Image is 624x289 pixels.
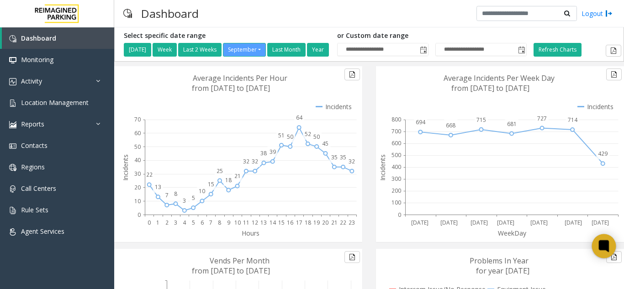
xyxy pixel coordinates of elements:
[2,27,114,49] a: Dashboard
[165,191,169,199] text: 7
[21,77,42,85] span: Activity
[9,121,16,128] img: 'icon'
[537,115,547,122] text: 727
[9,78,16,85] img: 'icon'
[217,167,223,175] text: 25
[156,219,159,226] text: 1
[534,43,582,57] button: Refresh Charts
[476,266,529,276] text: for year [DATE]
[411,219,428,226] text: [DATE]
[123,2,132,25] img: pageIcon
[21,98,89,107] span: Location Management
[243,158,249,165] text: 32
[134,156,141,164] text: 40
[260,219,267,226] text: 13
[322,219,328,226] text: 20
[606,68,622,80] button: Export to pdf
[218,219,221,226] text: 8
[305,219,311,226] text: 18
[391,187,401,194] text: 200
[193,73,287,83] text: Average Incidents Per Hour
[192,219,195,226] text: 5
[507,120,517,128] text: 681
[337,32,527,40] h5: or Custom date range
[391,163,401,171] text: 400
[470,256,529,266] text: Problems In Year
[444,73,555,83] text: Average Incidents Per Week Day
[440,219,458,226] text: [DATE]
[201,219,204,226] text: 6
[21,34,56,42] span: Dashboard
[134,116,141,123] text: 70
[9,228,16,236] img: 'icon'
[124,32,330,40] h5: Select specific date range
[270,219,276,226] text: 14
[21,55,53,64] span: Monitoring
[199,187,205,195] text: 10
[451,83,529,93] text: from [DATE] to [DATE]
[252,219,258,226] text: 12
[568,116,578,124] text: 714
[134,143,141,151] text: 50
[243,219,249,226] text: 11
[153,43,177,57] button: Week
[418,43,428,56] span: Toggle popup
[134,129,141,137] text: 60
[174,190,177,198] text: 8
[313,219,320,226] text: 19
[565,219,582,226] text: [DATE]
[208,180,214,188] text: 15
[476,116,486,124] text: 715
[192,194,195,202] text: 5
[9,142,16,150] img: 'icon'
[307,43,329,57] button: Year
[287,219,293,226] text: 16
[497,219,514,226] text: [DATE]
[391,175,401,183] text: 300
[146,171,153,179] text: 22
[322,140,328,147] text: 45
[278,219,285,226] text: 15
[471,219,488,226] text: [DATE]
[296,219,302,226] text: 17
[134,184,141,191] text: 20
[178,43,222,57] button: Last 2 Weeks
[331,219,338,226] text: 21
[192,266,270,276] text: from [DATE] to [DATE]
[606,251,622,263] button: Export to pdf
[378,154,387,181] text: Incidents
[234,219,241,226] text: 10
[391,151,401,159] text: 500
[148,219,151,226] text: 0
[21,163,45,171] span: Regions
[252,158,258,165] text: 32
[21,205,48,214] span: Rule Sets
[606,45,621,57] button: Export to pdf
[137,2,203,25] h3: Dashboard
[9,207,16,214] img: 'icon'
[234,172,241,180] text: 21
[305,130,311,138] text: 52
[416,118,426,126] text: 694
[340,153,346,161] text: 35
[605,9,613,18] img: logout
[391,199,401,206] text: 100
[21,227,64,236] span: Agent Services
[582,9,613,18] a: Logout
[9,164,16,171] img: 'icon'
[183,197,186,205] text: 3
[530,219,548,226] text: [DATE]
[121,154,130,181] text: Incidents
[313,133,320,141] text: 50
[9,35,16,42] img: 'icon'
[192,83,270,93] text: from [DATE] to [DATE]
[225,176,232,184] text: 18
[516,43,526,56] span: Toggle popup
[278,131,285,139] text: 51
[134,170,141,178] text: 30
[137,211,141,219] text: 0
[398,211,401,219] text: 0
[592,219,609,226] text: [DATE]
[498,229,527,237] text: WeekDay
[209,219,212,226] text: 7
